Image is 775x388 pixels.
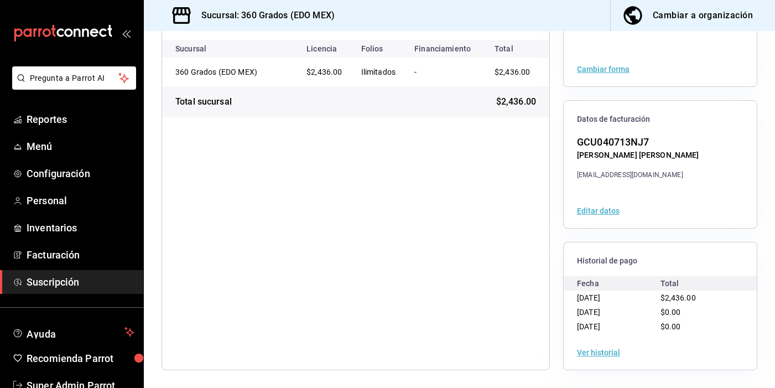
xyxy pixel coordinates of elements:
div: Cambiar a organización [653,8,753,23]
a: Pregunta a Parrot AI [8,80,136,92]
div: [DATE] [577,319,660,334]
th: Total [481,40,549,58]
span: Suscripción [27,275,134,289]
span: $2,436.00 [495,68,530,76]
span: Pregunta a Parrot AI [30,73,119,84]
div: Total sucursal [175,95,232,108]
button: Pregunta a Parrot AI [12,66,136,90]
div: Sucursal [175,44,236,53]
span: Facturación [27,247,134,262]
div: GCU040713NJ7 [577,134,699,149]
div: Total [660,276,744,291]
span: Ayuda [27,325,120,339]
td: - [405,58,481,86]
th: Folios [352,40,406,58]
button: Cambiar forma [577,65,630,73]
th: Licencia [298,40,352,58]
button: open_drawer_menu [122,29,131,38]
div: 360 Grados (EDO MEX) [175,66,286,77]
th: Financiamiento [405,40,481,58]
span: Menú [27,139,134,154]
div: [PERSON_NAME] [PERSON_NAME] [577,149,699,161]
h3: Sucursal: 360 Grados (EDO MEX) [193,9,335,22]
div: [DATE] [577,291,660,305]
span: Personal [27,193,134,208]
div: [DATE] [577,305,660,319]
span: Historial de pago [577,256,743,266]
span: Inventarios [27,220,134,235]
span: $0.00 [660,322,681,331]
span: Datos de facturación [577,114,743,125]
span: $0.00 [660,308,681,317]
span: Recomienda Parrot [27,351,134,366]
button: Ver historial [577,349,620,356]
span: Configuración [27,166,134,181]
button: Editar datos [577,207,620,215]
span: $2,436.00 [306,68,342,76]
span: $2,436.00 [660,293,696,302]
span: $2,436.00 [496,95,536,108]
td: Ilimitados [352,58,406,86]
span: Reportes [27,112,134,127]
div: [EMAIL_ADDRESS][DOMAIN_NAME] [577,170,699,180]
div: Fecha [577,276,660,291]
